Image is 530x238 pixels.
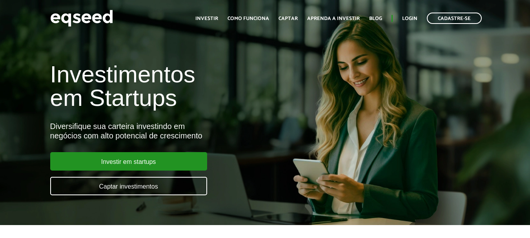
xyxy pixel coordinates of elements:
[228,16,269,21] a: Como funciona
[307,16,360,21] a: Aprenda a investir
[50,152,207,171] a: Investir em startups
[402,16,417,21] a: Login
[50,8,113,29] img: EqSeed
[279,16,298,21] a: Captar
[427,13,482,24] a: Cadastre-se
[369,16,382,21] a: Blog
[195,16,218,21] a: Investir
[50,177,207,195] a: Captar investimentos
[50,122,304,140] div: Diversifique sua carteira investindo em negócios com alto potencial de crescimento
[50,63,304,110] h1: Investimentos em Startups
